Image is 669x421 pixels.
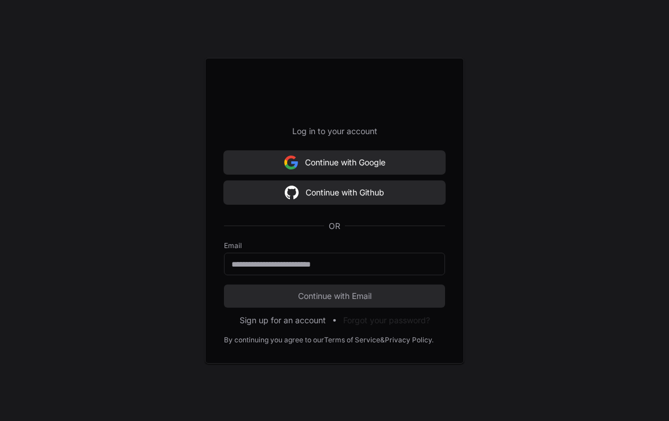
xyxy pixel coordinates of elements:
a: Privacy Policy. [385,335,433,345]
button: Continue with Google [224,151,445,174]
img: Sign in with google [284,151,298,174]
div: & [380,335,385,345]
button: Forgot your password? [343,315,430,326]
span: Continue with Email [224,290,445,302]
button: Continue with Email [224,285,445,308]
div: By continuing you agree to our [224,335,324,345]
button: Continue with Github [224,181,445,204]
span: OR [324,220,345,232]
a: Terms of Service [324,335,380,345]
label: Email [224,241,445,250]
button: Sign up for an account [240,315,326,326]
p: Log in to your account [224,125,445,137]
img: Sign in with google [285,181,299,204]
